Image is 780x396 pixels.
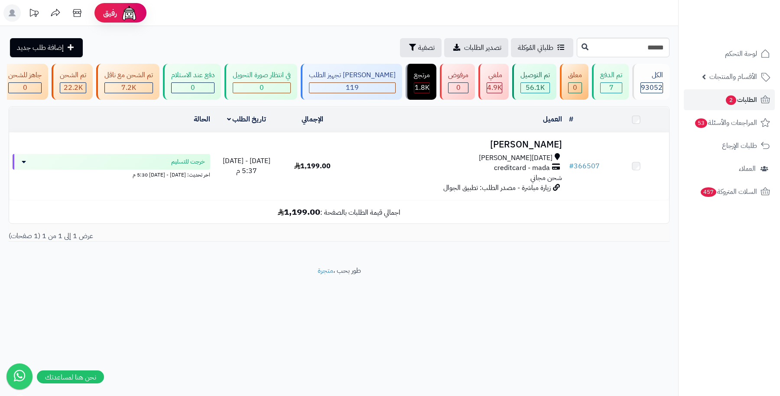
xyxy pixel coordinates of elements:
[694,117,757,129] span: المراجعات والأسئلة
[223,156,270,176] span: [DATE] - [DATE] 5:37 م
[725,94,757,106] span: الطلبات
[121,82,136,93] span: 7.2K
[726,95,736,105] span: 2
[227,114,266,124] a: تاريخ الطلب
[569,161,574,171] span: #
[346,82,359,93] span: 119
[60,70,86,80] div: تم الشحن
[171,157,205,166] span: خرجت للتسليم
[302,114,323,124] a: الإجمالي
[443,183,551,193] span: زيارة مباشرة - مصدر الطلب: تطبيق الجوال
[104,70,153,80] div: تم الشحن مع ناقل
[172,83,214,93] div: 0
[9,83,41,93] div: 0
[349,140,562,150] h3: [PERSON_NAME]
[23,4,45,24] a: تحديثات المنصة
[438,64,477,100] a: مرفوض 0
[414,70,430,80] div: مرتجع
[590,64,630,100] a: تم الدفع 7
[448,83,468,93] div: 0
[60,83,86,93] div: 22196
[415,82,429,93] span: 1.8K
[494,163,550,173] span: creditcard - mada
[194,114,210,124] a: الحالة
[8,70,42,80] div: جاهز للشحن
[684,158,775,179] a: العملاء
[50,64,94,100] a: تم الشحن 22.2K
[233,83,290,93] div: 0
[701,187,716,197] span: 457
[684,89,775,110] a: الطلبات2
[487,83,502,93] div: 4926
[2,231,339,241] div: عرض 1 إلى 1 من 1 (1 صفحات)
[739,163,756,175] span: العملاء
[479,153,552,163] span: [DATE][PERSON_NAME]
[223,64,299,100] a: في انتظار صورة التحويل 0
[120,4,138,22] img: ai-face.png
[64,82,83,93] span: 22.2K
[260,82,264,93] span: 0
[400,38,442,57] button: تصفية
[709,71,757,83] span: الأقسام والمنتجات
[278,205,320,218] b: 1,199.00
[569,114,573,124] a: #
[294,161,331,171] span: 1,199.00
[23,82,27,93] span: 0
[309,70,396,80] div: [PERSON_NAME] تجهيز الطلب
[725,48,757,60] span: لوحة التحكم
[684,43,775,64] a: لوحة التحكم
[105,83,153,93] div: 7223
[171,70,214,80] div: دفع عند الاستلام
[477,64,510,100] a: ملغي 4.9K
[526,82,545,93] span: 56.1K
[448,70,468,80] div: مرفوض
[233,70,291,80] div: في انتظار صورة التحويل
[609,82,614,93] span: 7
[10,38,83,57] a: إضافة طلب جديد
[700,186,757,198] span: السلات المتروكة
[94,64,161,100] a: تم الشحن مع ناقل 7.2K
[684,135,775,156] a: طلبات الإرجاع
[521,83,549,93] div: 56101
[191,82,195,93] span: 0
[17,43,64,53] span: إضافة طلب جديد
[569,83,582,93] div: 0
[722,140,757,152] span: طلبات الإرجاع
[418,43,435,53] span: تصفية
[510,64,558,100] a: تم التوصيل 56.1K
[299,64,404,100] a: [PERSON_NAME] تجهيز الطلب 119
[309,83,395,93] div: 119
[318,265,333,276] a: متجرة
[13,170,210,179] div: اخر تحديث: [DATE] - [DATE] 5:30 م
[487,70,502,80] div: ملغي
[600,70,622,80] div: تم الدفع
[414,83,429,93] div: 1765
[640,70,663,80] div: الكل
[456,82,461,93] span: 0
[9,200,669,223] td: اجمالي قيمة الطلبات بالصفحة :
[530,173,562,183] span: شحن مجاني
[568,70,582,80] div: معلق
[684,181,775,202] a: السلات المتروكة457
[569,161,600,171] a: #366507
[103,8,117,18] span: رفيق
[601,83,622,93] div: 7
[695,118,707,128] span: 53
[543,114,562,124] a: العميل
[518,43,553,53] span: طلباتي المُوكلة
[684,112,775,133] a: المراجعات والأسئلة53
[487,82,502,93] span: 4.9K
[511,38,573,57] a: طلباتي المُوكلة
[641,82,663,93] span: 93052
[464,43,501,53] span: تصدير الطلبات
[573,82,577,93] span: 0
[558,64,590,100] a: معلق 0
[520,70,550,80] div: تم التوصيل
[444,38,508,57] a: تصدير الطلبات
[630,64,671,100] a: الكل93052
[161,64,223,100] a: دفع عند الاستلام 0
[404,64,438,100] a: مرتجع 1.8K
